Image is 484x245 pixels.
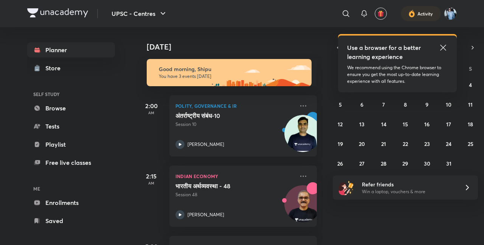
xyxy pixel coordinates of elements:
button: October 22, 2025 [399,138,411,150]
button: October 9, 2025 [421,98,433,110]
button: October 12, 2025 [334,118,346,130]
abbr: October 8, 2025 [404,101,407,108]
abbr: October 31, 2025 [446,160,451,167]
img: referral [339,180,354,195]
button: October 16, 2025 [421,118,433,130]
a: Tests [27,119,115,134]
abbr: October 22, 2025 [403,140,408,147]
p: You have 3 events [DATE] [159,73,305,79]
abbr: October 27, 2025 [359,160,365,167]
p: AM [136,110,166,115]
abbr: October 10, 2025 [446,101,451,108]
button: October 10, 2025 [443,98,455,110]
p: Session 10 [175,121,294,128]
a: Enrollments [27,195,115,210]
img: Company Logo [27,8,88,17]
abbr: October 14, 2025 [381,121,386,128]
button: October 6, 2025 [356,98,368,110]
p: Win a laptop, vouchers & more [362,188,455,195]
img: Shipu [444,7,457,20]
abbr: October 12, 2025 [338,121,343,128]
a: Company Logo [27,8,88,19]
abbr: October 6, 2025 [360,101,363,108]
h6: Good morning, Shipu [159,66,305,73]
button: October 24, 2025 [443,138,455,150]
button: October 25, 2025 [464,138,476,150]
img: morning [147,59,312,86]
h6: ME [27,182,115,195]
p: Polity, Governance & IR [175,101,294,110]
abbr: October 11, 2025 [468,101,473,108]
button: October 13, 2025 [356,118,368,130]
p: Indian Economy [175,172,294,181]
button: October 27, 2025 [356,157,368,169]
abbr: October 25, 2025 [468,140,473,147]
a: Store [27,60,115,76]
h5: 2:00 [136,101,166,110]
img: Avatar [285,189,321,226]
a: Playlist [27,137,115,152]
p: AM [136,181,166,185]
abbr: October 30, 2025 [424,160,430,167]
abbr: October 18, 2025 [468,121,473,128]
div: Store [45,64,65,73]
button: October 4, 2025 [464,79,476,91]
h5: भारतीय अर्थव्यवस्था - 48 [175,182,270,190]
h5: अंतर्राष्ट्रीय संबंध-10 [175,112,270,119]
abbr: October 4, 2025 [469,81,472,88]
button: October 31, 2025 [443,157,455,169]
button: October 30, 2025 [421,157,433,169]
button: October 8, 2025 [399,98,411,110]
button: October 19, 2025 [334,138,346,150]
h5: Use a browser for a better learning experience [347,43,422,61]
abbr: October 23, 2025 [424,140,430,147]
button: October 11, 2025 [464,98,476,110]
p: [PERSON_NAME] [188,211,224,218]
button: October 28, 2025 [378,157,390,169]
a: Browse [27,101,115,116]
button: avatar [375,8,387,20]
button: October 18, 2025 [464,118,476,130]
abbr: October 13, 2025 [359,121,365,128]
h4: [DATE] [147,42,324,51]
abbr: October 19, 2025 [338,140,343,147]
abbr: October 29, 2025 [402,160,408,167]
button: October 14, 2025 [378,118,390,130]
abbr: October 15, 2025 [403,121,408,128]
button: October 17, 2025 [443,118,455,130]
p: Session 48 [175,191,294,198]
img: activity [408,9,415,18]
abbr: October 20, 2025 [359,140,365,147]
button: October 15, 2025 [399,118,411,130]
p: [PERSON_NAME] [188,141,224,148]
h6: Refer friends [362,180,455,188]
button: October 29, 2025 [399,157,411,169]
abbr: October 17, 2025 [446,121,451,128]
h5: 2:15 [136,172,166,181]
abbr: October 16, 2025 [424,121,430,128]
h6: SELF STUDY [27,88,115,101]
abbr: October 26, 2025 [337,160,343,167]
abbr: October 21, 2025 [381,140,386,147]
button: October 23, 2025 [421,138,433,150]
a: Saved [27,213,115,228]
abbr: October 28, 2025 [381,160,386,167]
a: Free live classes [27,155,115,170]
button: UPSC - Centres [107,6,172,21]
button: October 26, 2025 [334,157,346,169]
p: We recommend using the Chrome browser to ensure you get the most up-to-date learning experience w... [347,64,448,85]
abbr: October 9, 2025 [425,101,428,108]
button: October 20, 2025 [356,138,368,150]
a: Planner [27,42,115,57]
abbr: Saturday [469,65,472,72]
button: October 7, 2025 [378,98,390,110]
img: avatar [377,10,384,17]
button: October 5, 2025 [334,98,346,110]
abbr: October 24, 2025 [446,140,451,147]
button: October 21, 2025 [378,138,390,150]
abbr: October 5, 2025 [339,101,342,108]
abbr: October 7, 2025 [382,101,385,108]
